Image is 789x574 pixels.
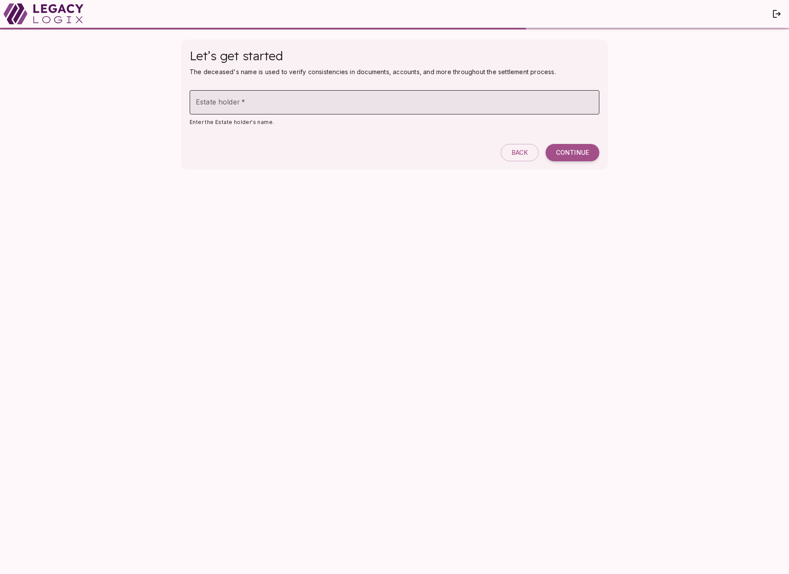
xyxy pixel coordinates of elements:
[556,149,589,157] span: Continue
[546,144,599,161] button: Continue
[190,119,274,125] span: Enter the Estate holder's name.
[190,68,556,75] span: The deceased's name is used to verify consistencies in documents, accounts, and more throughout t...
[190,48,283,63] span: Let’s get started
[512,149,528,157] span: Back
[501,144,539,161] button: Back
